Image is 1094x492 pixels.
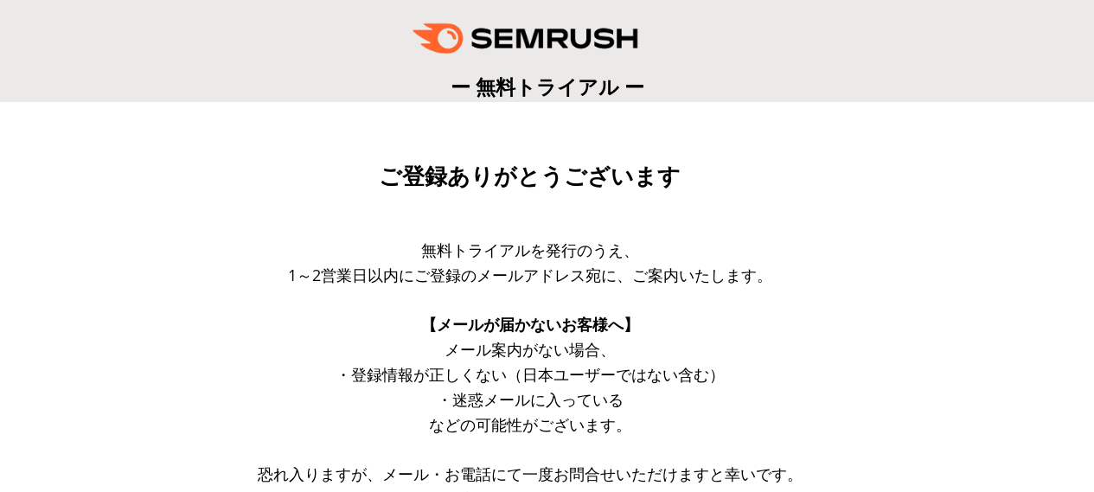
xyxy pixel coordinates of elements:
[288,265,772,285] span: 1～2営業日以内にご登録のメールアドレス宛に、ご案内いたします。
[445,339,616,360] span: メール案内がない場合、
[336,364,725,385] span: ・登録情報が正しくない（日本ユーザーではない含む）
[379,163,681,189] span: ご登録ありがとうございます
[421,240,639,260] span: 無料トライアルを発行のうえ、
[421,314,639,335] span: 【メールが届かないお客様へ】
[429,414,631,435] span: などの可能性がございます。
[451,73,644,100] span: ー 無料トライアル ー
[437,389,624,410] span: ・迷惑メールに入っている
[258,463,803,484] span: 恐れ入りますが、メール・お電話にて一度お問合せいただけますと幸いです。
